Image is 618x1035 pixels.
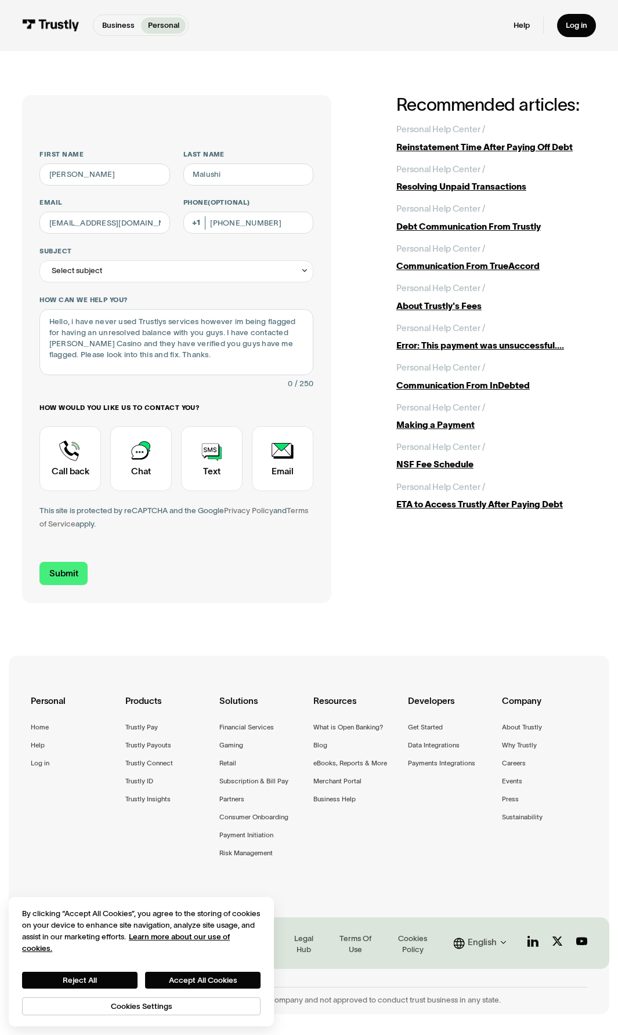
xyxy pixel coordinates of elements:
[148,20,179,31] p: Personal
[9,897,274,1026] div: Cookie banner
[295,377,313,391] div: / 250
[396,322,485,335] div: Personal Help Center /
[31,722,49,733] a: Home
[125,694,210,722] div: Products
[566,20,587,30] div: Log in
[31,758,49,769] a: Log in
[396,242,485,256] div: Personal Help Center /
[408,740,460,751] a: Data Integrations
[183,150,313,159] label: Last name
[396,339,596,353] div: Error: This payment was unsuccessful....
[396,123,485,136] div: Personal Help Center /
[396,419,596,432] div: Making a Payment
[502,740,537,751] div: Why Trustly
[396,95,596,114] h2: Recommended articles:
[313,776,362,787] a: Merchant Portal
[408,722,443,733] a: Get Started
[39,296,313,304] label: How can we help you?
[396,202,485,216] div: Personal Help Center /
[396,163,596,194] a: Personal Help Center /Resolving Unpaid Transactions
[183,212,313,234] input: (555) 555-5555
[219,830,273,841] a: Payment Initiation
[408,758,475,769] a: Payments Integrations
[396,180,596,194] div: Resolving Unpaid Transactions
[224,506,273,515] a: Privacy Policy
[125,740,171,751] a: Trustly Payouts
[287,931,321,956] a: Legal Hub
[557,14,596,37] a: Log in
[288,377,292,391] div: 0
[396,163,485,176] div: Personal Help Center /
[313,740,327,751] a: Blog
[39,150,313,585] form: Contact Trustly Support
[313,758,387,769] a: eBooks, Reports & More
[31,740,45,751] a: Help
[396,202,596,233] a: Personal Help Center /Debt Communication From Trustly
[208,199,250,206] span: (Optional)
[39,504,313,531] div: This site is protected by reCAPTCHA and the Google and apply.
[52,264,102,278] div: Select subject
[396,379,596,393] div: Communication From InDebted
[39,404,313,412] label: How would you like us to contact you?
[396,441,485,454] div: Personal Help Center /
[219,740,243,751] a: Gaming
[502,776,522,787] a: Events
[125,776,153,787] a: Trustly ID
[125,794,171,805] a: Trustly Insights
[22,908,261,954] div: By clicking “Accept All Cookies”, you agree to the storing of cookies on your device to enhance s...
[408,694,493,722] div: Developers
[39,506,308,528] a: Terms of Service
[396,260,596,273] div: Communication From TrueAccord
[396,282,485,295] div: Personal Help Center /
[502,812,543,823] a: Sustainability
[22,908,261,1015] div: Privacy
[219,776,288,787] a: Subscription & Bill Pay
[219,812,288,823] div: Consumer Onboarding
[396,401,485,415] div: Personal Help Center /
[219,758,236,769] a: Retail
[396,220,596,234] div: Debt Communication From Trustly
[396,361,485,375] div: Personal Help Center /
[31,995,587,1005] div: Trustly, Inc. dba Trustly Payments in [US_STATE]. Trustly is not a trust company and not approved...
[22,972,138,989] button: Reject All
[313,694,398,722] div: Resources
[22,997,261,1015] button: Cookies Settings
[396,300,596,313] div: About Trustly's Fees
[396,481,596,511] a: Personal Help Center /ETA to Access Trustly After Paying Debt
[514,20,530,30] a: Help
[468,936,497,950] div: English
[183,164,313,186] input: Howard
[219,848,273,859] a: Risk Management
[313,794,356,805] a: Business Help
[39,198,169,207] label: Email
[396,361,596,392] a: Personal Help Center /Communication From InDebted
[219,722,274,733] a: Financial Services
[396,401,596,432] a: Personal Help Center /Making a Payment
[219,694,304,722] div: Solutions
[125,758,173,769] div: Trustly Connect
[454,936,510,950] div: English
[219,794,244,805] a: Partners
[39,260,313,282] div: Select subject
[22,19,79,31] img: Trustly Logo
[396,458,596,471] div: NSF Fee Schedule
[389,931,436,956] a: Cookies Policy
[313,722,383,733] div: What is Open Banking?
